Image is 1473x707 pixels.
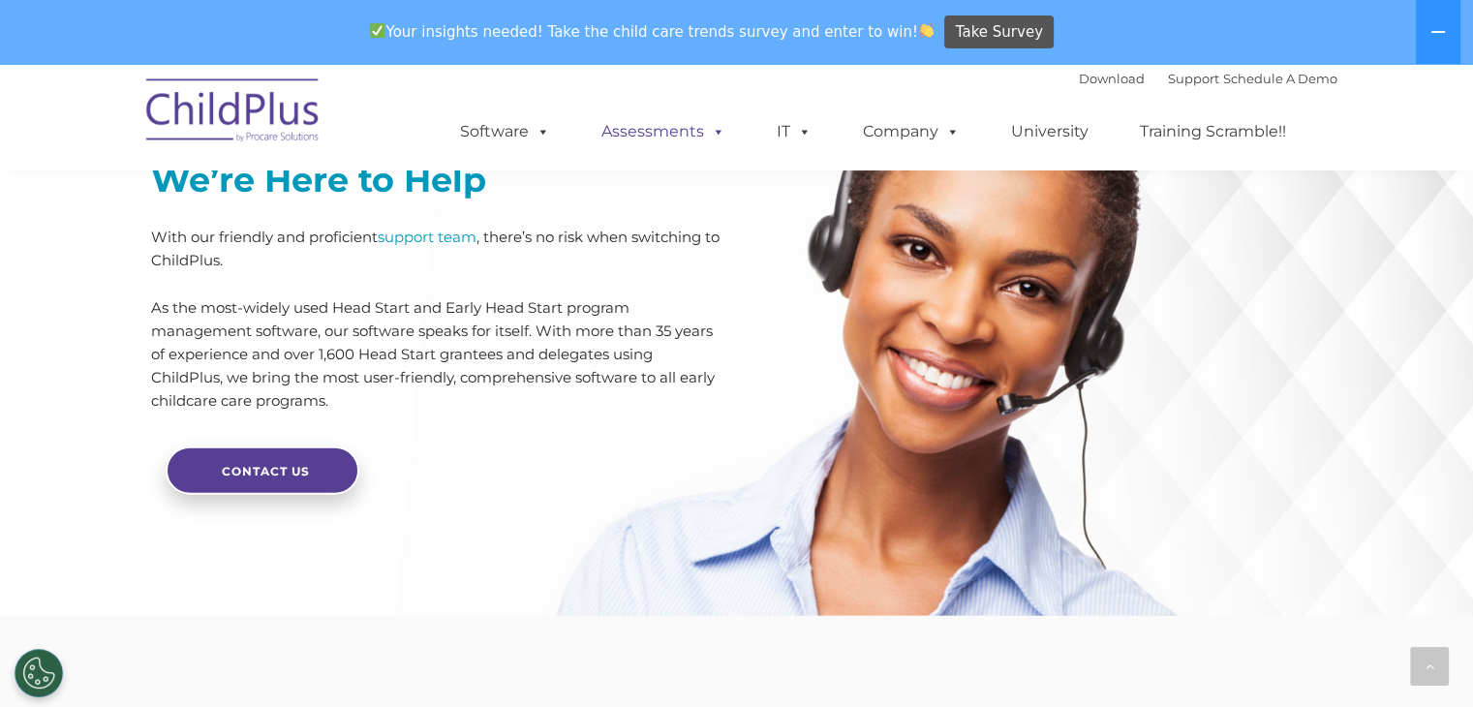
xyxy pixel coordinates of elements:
img: ✅ [370,23,384,38]
a: Company [844,112,979,151]
span: Take Survey [956,15,1043,49]
a: Download [1079,71,1145,86]
a: Software [441,112,569,151]
strong: We’re Here to Help [151,159,486,200]
a: support team [378,228,476,246]
font: | [1079,71,1337,86]
button: Cookies Settings [15,649,63,697]
a: Assessments [582,112,745,151]
a: Contact Us [166,446,359,495]
img: ChildPlus by Procare Solutions [137,65,330,162]
a: University [992,112,1108,151]
a: Take Survey [944,15,1054,49]
a: IT [757,112,831,151]
a: Schedule A Demo [1223,71,1337,86]
p: As the most-widely used Head Start and Early Head Start program management software, our software... [151,296,722,413]
a: Support [1168,71,1219,86]
p: With our friendly and proficient , there’s no risk when switching to ChildPlus. [151,226,722,272]
a: Training Scramble!! [1120,112,1305,151]
img: 👏 [919,23,934,38]
span: Contact Us [222,464,310,478]
span: Your insights needed! Take the child care trends survey and enter to win! [362,13,942,50]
